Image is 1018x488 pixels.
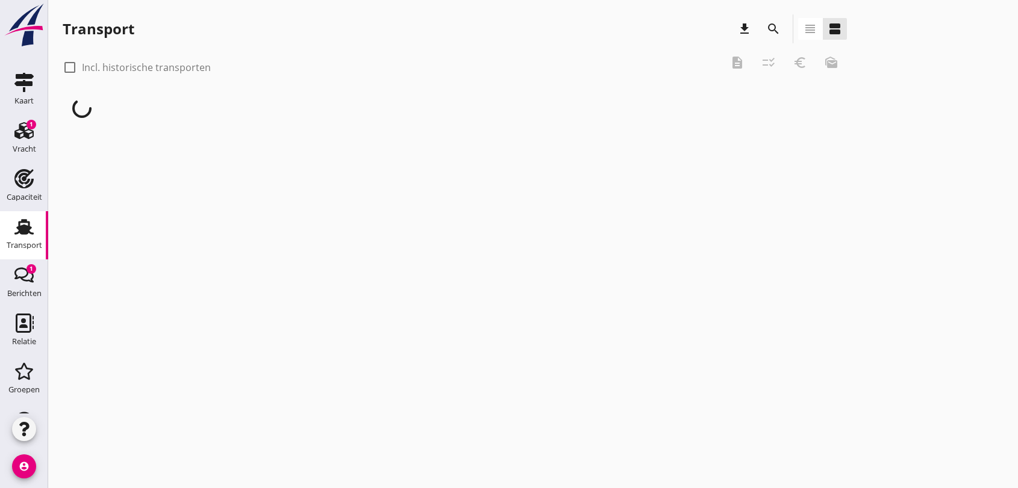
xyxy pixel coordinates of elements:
[14,97,34,105] div: Kaart
[803,22,817,36] i: view_headline
[27,264,36,274] div: 1
[63,19,134,39] div: Transport
[12,454,36,478] i: account_circle
[27,120,36,129] div: 1
[2,3,46,48] img: logo-small.a267ee39.svg
[7,241,42,249] div: Transport
[82,61,211,73] label: Incl. historische transporten
[13,145,36,153] div: Vracht
[8,386,40,394] div: Groepen
[828,22,842,36] i: view_agenda
[7,289,42,297] div: Berichten
[737,22,752,36] i: download
[766,22,781,36] i: search
[12,338,36,345] div: Relatie
[7,193,42,201] div: Capaciteit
